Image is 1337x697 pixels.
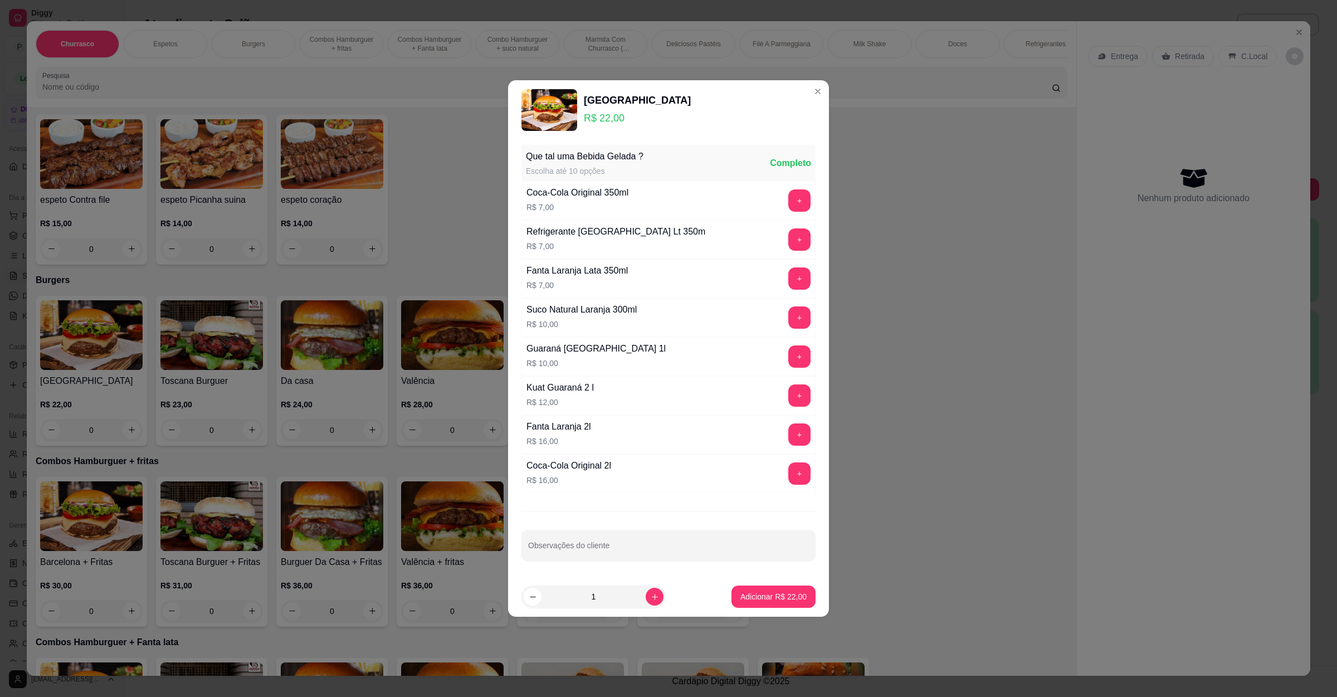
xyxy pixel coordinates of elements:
p: R$ 16,00 [526,475,611,486]
p: R$ 16,00 [526,436,591,447]
div: Que tal uma Bebida Gelada ? [526,150,643,163]
button: add [788,267,811,290]
img: product-image [521,89,577,131]
button: add [788,462,811,485]
div: Suco Natural Laranja 300ml [526,303,637,316]
p: R$ 10,00 [526,319,637,330]
button: add [788,423,811,446]
div: Escolha até 10 opções [526,165,643,177]
button: add [788,345,811,368]
input: Observações do cliente [528,544,809,555]
div: Fanta Laranja Lata 350ml [526,264,628,277]
button: Close [809,82,827,100]
div: Guaraná [GEOGRAPHIC_DATA] 1l [526,342,666,355]
button: add [788,228,811,251]
div: Fanta Laranja 2l [526,420,591,433]
div: Kuat Guaraná 2 l [526,381,594,394]
button: increase-product-quantity [646,588,663,606]
div: Coca-Cola Original 350ml [526,186,628,199]
div: Refrigerante [GEOGRAPHIC_DATA] Lt 350m [526,225,705,238]
div: Completo [770,157,811,170]
button: decrease-product-quantity [524,588,541,606]
button: add [788,384,811,407]
div: Coca-Cola Original 2l [526,459,611,472]
p: R$ 7,00 [526,202,628,213]
p: R$ 22,00 [584,110,691,126]
button: add [788,306,811,329]
p: R$ 7,00 [526,280,628,291]
p: R$ 10,00 [526,358,666,369]
p: R$ 7,00 [526,241,705,252]
p: Adicionar R$ 22,00 [740,591,807,602]
button: Adicionar R$ 22,00 [731,586,816,608]
p: R$ 12,00 [526,397,594,408]
button: add [788,189,811,212]
div: [GEOGRAPHIC_DATA] [584,92,691,108]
